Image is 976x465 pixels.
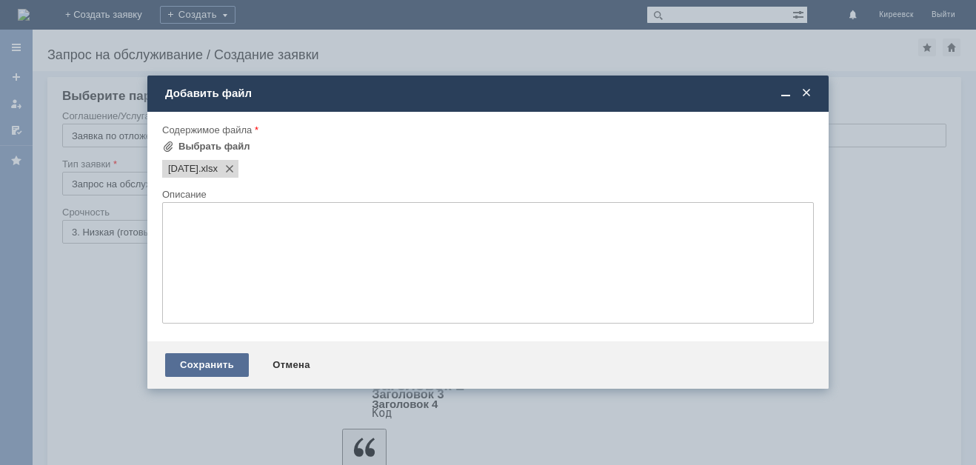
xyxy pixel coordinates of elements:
[165,87,814,100] div: Добавить файл
[778,87,793,100] span: Свернуть (Ctrl + M)
[162,190,811,199] div: Описание
[178,141,250,153] div: Выбрать файл
[198,163,218,175] span: 02.09.2025.xlsx
[168,163,198,175] span: 02.09.2025.xlsx
[162,125,811,135] div: Содержимое файла
[799,87,814,100] span: Закрыть
[6,6,216,30] div: Добрый вечер. Прошу удалить отложенные чеки за [DATE]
